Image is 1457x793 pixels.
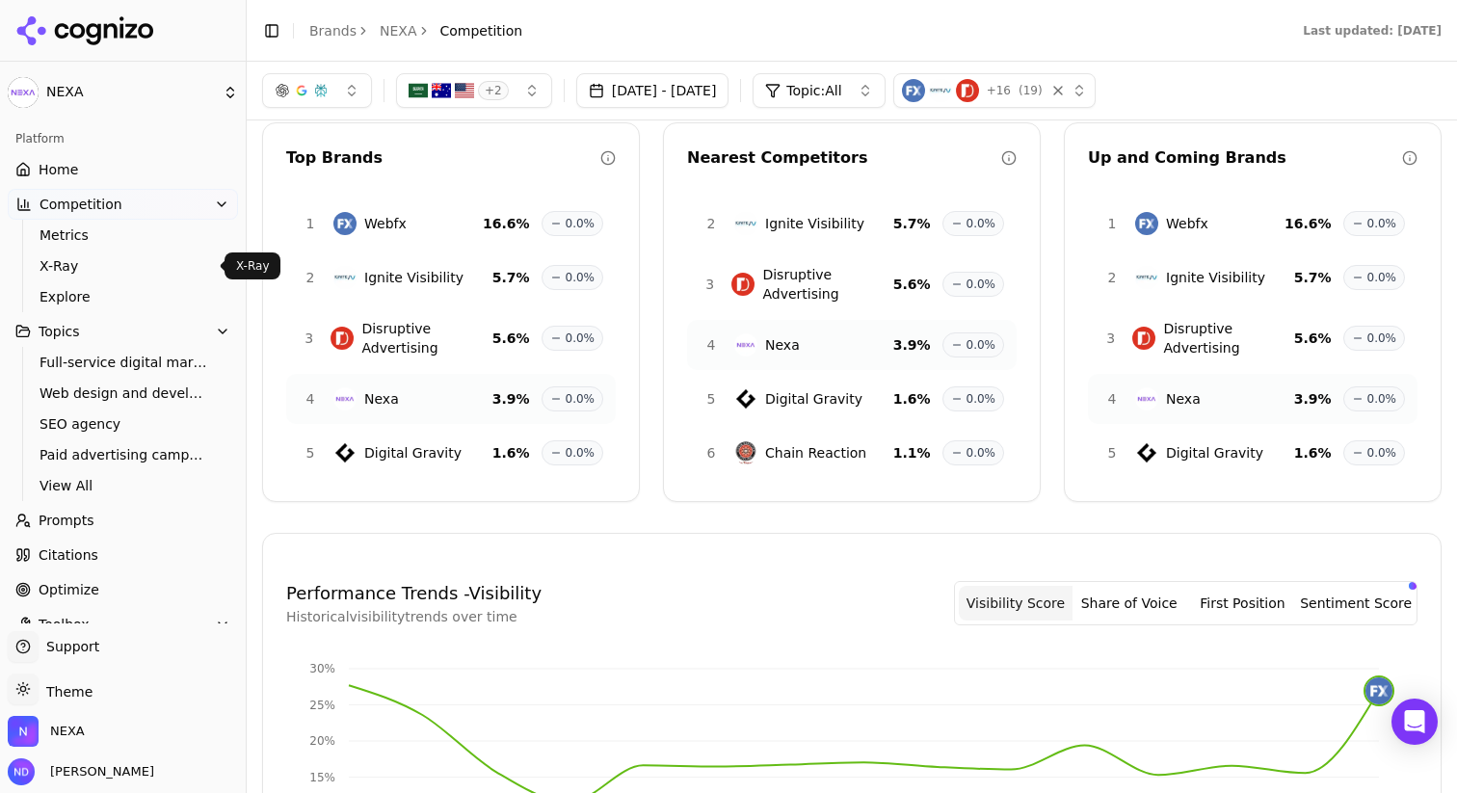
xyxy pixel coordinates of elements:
[987,83,1011,98] span: + 16
[1367,330,1397,346] span: 0.0%
[700,389,723,409] span: 5
[1367,391,1397,407] span: 0.0%
[236,258,269,274] p: X-Ray
[700,214,723,233] span: 2
[566,270,596,285] span: 0.0%
[1186,586,1300,621] button: First Position
[765,214,864,233] span: Ignite Visibility
[700,443,723,463] span: 6
[309,23,357,39] a: Brands
[39,615,90,634] span: Toolbox
[40,287,207,306] span: Explore
[333,212,357,235] img: Webfx
[1100,329,1121,348] span: 3
[309,699,335,712] tspan: 25%
[299,214,322,233] span: 1
[1294,443,1332,463] span: 1.6 %
[687,146,1001,170] div: Nearest Competitors
[765,389,862,409] span: Digital Gravity
[967,391,996,407] span: 0.0%
[8,316,238,347] button: Topics
[566,391,596,407] span: 0.0%
[1100,214,1124,233] span: 1
[765,335,800,355] span: Nexa
[734,441,757,464] img: Chain Reaction
[31,50,46,66] img: website_grey.svg
[1163,319,1293,357] span: Disruptive Advertising
[40,445,207,464] span: Paid advertising campaigns
[1073,586,1186,621] button: Share of Voice
[1135,387,1158,410] img: Nexa
[32,349,215,376] a: Full-service digital marketing
[1294,329,1332,348] span: 5.6 %
[39,545,98,565] span: Citations
[1294,268,1332,287] span: 5.7 %
[1088,146,1402,170] div: Up and Coming Brands
[967,216,996,231] span: 0.0%
[893,214,931,233] span: 5.7 %
[734,387,757,410] img: Digital Gravity
[1391,699,1438,745] div: Open Intercom Messenger
[299,443,322,463] span: 5
[440,21,523,40] span: Competition
[39,160,78,179] span: Home
[409,81,428,100] img: SA
[566,445,596,461] span: 0.0%
[31,31,46,46] img: logo_orange.svg
[40,256,207,276] span: X-Ray
[50,50,137,66] div: Domain: [URL]
[299,389,322,409] span: 4
[309,771,335,784] tspan: 15%
[1367,216,1397,231] span: 0.0%
[765,443,866,463] span: Chain Reaction
[8,77,39,108] img: NEXA
[566,330,596,346] span: 0.0%
[299,268,322,287] span: 2
[39,684,93,700] span: Theme
[893,275,931,294] span: 5.6 %
[52,112,67,127] img: tab_domain_overview_orange.svg
[32,441,215,468] a: Paid advertising campaigns
[902,79,925,102] img: Webfx
[39,580,99,599] span: Optimize
[786,81,841,100] span: Topic: All
[576,73,729,108] button: [DATE] - [DATE]
[700,335,723,355] span: 4
[50,723,85,740] span: NEXA
[309,21,522,40] nav: breadcrumb
[492,268,530,287] span: 5.7 %
[73,114,172,126] div: Domain Overview
[333,441,357,464] img: Digital Gravity
[492,329,530,348] span: 5.6 %
[361,319,491,357] span: Disruptive Advertising
[309,662,335,675] tspan: 30%
[40,383,207,403] span: Web design and development
[364,268,464,287] span: Ignite Visibility
[1135,266,1158,289] img: Ignite Visibility
[8,758,35,785] img: Nikhil Das
[8,609,238,640] button: Toolbox
[1019,83,1043,98] span: ( 19 )
[286,580,542,607] h4: Performance Trends - Visibility
[39,511,94,530] span: Prompts
[40,195,122,214] span: Competition
[1135,441,1158,464] img: Digital Gravity
[1365,677,1392,704] img: webfx
[1132,327,1155,350] img: Disruptive Advertising
[478,81,509,100] span: + 2
[1166,214,1208,233] span: Webfx
[40,476,207,495] span: View All
[364,389,399,409] span: Nexa
[492,443,530,463] span: 1.6 %
[299,329,319,348] span: 3
[32,380,215,407] a: Web design and development
[893,443,931,463] span: 1.1 %
[731,273,755,296] img: Disruptive Advertising
[286,146,600,170] div: Top Brands
[700,275,720,294] span: 3
[967,277,996,292] span: 0.0%
[8,716,39,747] img: NEXA
[734,333,757,357] img: Nexa
[1166,443,1263,463] span: Digital Gravity
[331,327,354,350] img: Disruptive Advertising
